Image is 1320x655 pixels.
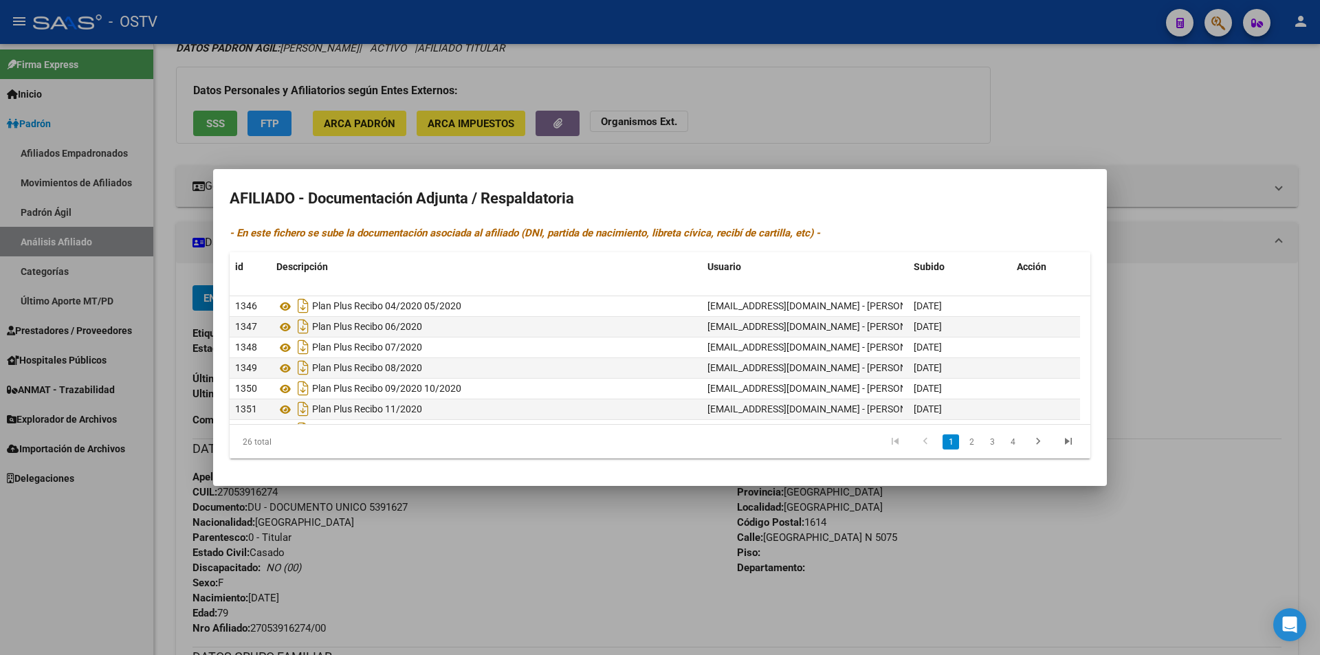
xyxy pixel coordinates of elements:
[235,342,257,353] span: 1348
[235,403,257,414] span: 1351
[230,425,399,459] div: 26 total
[276,261,328,272] span: Descripción
[230,186,1090,212] h2: AFILIADO - Documentación Adjunta / Respaldatoria
[914,300,942,311] span: [DATE]
[1025,434,1051,449] a: go to next page
[294,357,312,379] i: Descargar documento
[294,315,312,337] i: Descargar documento
[312,342,422,353] span: Plan Plus Recibo 07/2020
[914,321,942,332] span: [DATE]
[707,342,940,353] span: [EMAIL_ADDRESS][DOMAIN_NAME] - [PERSON_NAME]
[271,252,702,282] datatable-header-cell: Descripción
[963,434,980,449] a: 2
[914,261,945,272] span: Subido
[294,336,312,358] i: Descargar documento
[707,321,940,332] span: [EMAIL_ADDRESS][DOMAIN_NAME] - [PERSON_NAME]
[984,434,1000,449] a: 3
[707,383,940,394] span: [EMAIL_ADDRESS][DOMAIN_NAME] - [PERSON_NAME]
[235,321,257,332] span: 1347
[312,322,422,333] span: Plan Plus Recibo 06/2020
[943,434,959,449] a: 1
[235,261,243,272] span: id
[294,398,312,420] i: Descargar documento
[230,252,271,282] datatable-header-cell: id
[1011,252,1080,282] datatable-header-cell: Acción
[235,383,257,394] span: 1350
[707,300,940,311] span: [EMAIL_ADDRESS][DOMAIN_NAME] - [PERSON_NAME]
[235,362,257,373] span: 1349
[982,430,1002,454] li: page 3
[294,295,312,317] i: Descargar documento
[914,362,942,373] span: [DATE]
[914,383,942,394] span: [DATE]
[312,301,461,312] span: Plan Plus Recibo 04/2020 05/2020
[1273,608,1306,641] div: Open Intercom Messenger
[235,300,257,311] span: 1346
[702,252,908,282] datatable-header-cell: Usuario
[312,363,422,374] span: Plan Plus Recibo 08/2020
[230,227,820,239] i: - En este fichero se sube la documentación asociada al afiliado (DNI, partida de nacimiento, libr...
[908,252,1011,282] datatable-header-cell: Subido
[1002,430,1023,454] li: page 4
[882,434,908,449] a: go to first page
[707,403,940,414] span: [EMAIL_ADDRESS][DOMAIN_NAME] - [PERSON_NAME]
[961,430,982,454] li: page 2
[1017,261,1046,272] span: Acción
[312,384,461,395] span: Plan Plus Recibo 09/2020 10/2020
[940,430,961,454] li: page 1
[294,377,312,399] i: Descargar documento
[914,403,942,414] span: [DATE]
[707,261,741,272] span: Usuario
[1055,434,1081,449] a: go to last page
[914,342,942,353] span: [DATE]
[1004,434,1021,449] a: 4
[912,434,938,449] a: go to previous page
[312,404,422,415] span: Plan Plus Recibo 11/2020
[707,362,940,373] span: [EMAIL_ADDRESS][DOMAIN_NAME] - [PERSON_NAME]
